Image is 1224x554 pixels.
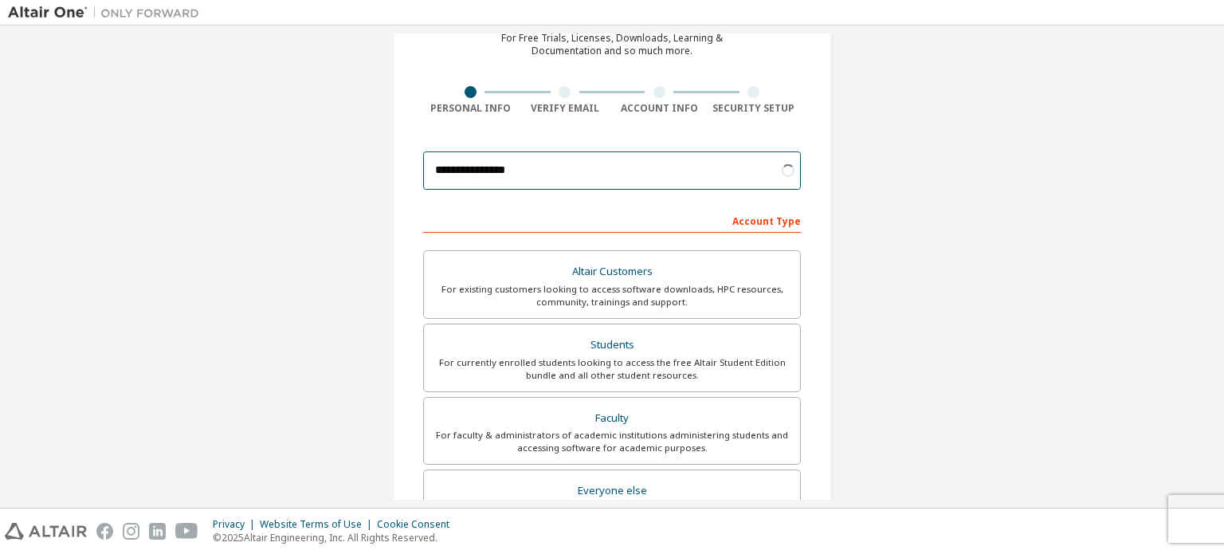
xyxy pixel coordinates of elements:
[423,102,518,115] div: Personal Info
[433,356,790,382] div: For currently enrolled students looking to access the free Altair Student Edition bundle and all ...
[707,102,802,115] div: Security Setup
[123,523,139,540] img: instagram.svg
[8,5,207,21] img: Altair One
[433,283,790,308] div: For existing customers looking to access software downloads, HPC resources, community, trainings ...
[149,523,166,540] img: linkedin.svg
[612,102,707,115] div: Account Info
[433,429,790,454] div: For faculty & administrators of academic institutions administering students and accessing softwa...
[213,518,260,531] div: Privacy
[377,518,459,531] div: Cookie Consent
[260,518,377,531] div: Website Terms of Use
[96,523,113,540] img: facebook.svg
[433,261,790,283] div: Altair Customers
[501,32,723,57] div: For Free Trials, Licenses, Downloads, Learning & Documentation and so much more.
[175,523,198,540] img: youtube.svg
[433,334,790,356] div: Students
[5,523,87,540] img: altair_logo.svg
[423,207,801,233] div: Account Type
[433,480,790,502] div: Everyone else
[213,531,459,544] p: © 2025 Altair Engineering, Inc. All Rights Reserved.
[433,407,790,430] div: Faculty
[518,102,613,115] div: Verify Email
